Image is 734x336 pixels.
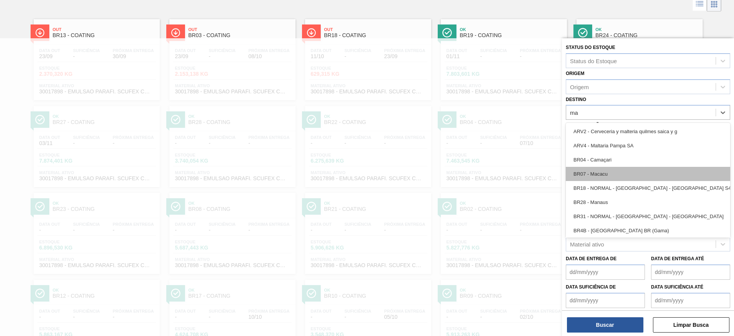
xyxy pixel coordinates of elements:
[566,223,730,238] div: BR4B - [GEOGRAPHIC_DATA] BR (Gama)
[442,28,452,38] img: Ícone
[164,13,299,100] a: ÍconeOutBR03 - COATINGData out23/09Suficiência-Próxima Entrega08/10Estoque2.153,138 KGMaterial at...
[35,28,45,38] img: Ícone
[651,293,730,308] input: dd/mm/yyyy
[566,167,730,181] div: BR07 - Macacu
[566,264,645,280] input: dd/mm/yyyy
[307,28,316,38] img: Ícone
[566,122,603,128] label: Coordenação
[651,284,703,290] label: Data suficiência até
[53,33,156,38] span: BR13 - COATING
[566,153,730,167] div: BR04 - Camaçari
[651,256,704,261] label: Data de Entrega até
[566,97,586,102] label: Destino
[566,209,730,223] div: BR31 - NORMAL - [GEOGRAPHIC_DATA] - [GEOGRAPHIC_DATA]
[566,284,616,290] label: Data suficiência de
[566,181,730,195] div: BR18 - NORMAL - [GEOGRAPHIC_DATA] - [GEOGRAPHIC_DATA] S4
[566,45,615,50] label: Status do Estoque
[596,27,699,32] span: Ok
[566,293,645,308] input: dd/mm/yyyy
[460,33,563,38] span: BR19 - COATING
[324,33,427,38] span: BR18 - COATING
[596,33,699,38] span: BR24 - COATING
[435,13,571,100] a: ÍconeOkBR19 - COATINGData out01/11Suficiência-Próxima Entrega-Estoque7.803,601 KGMaterial ativo30...
[570,57,617,64] div: Status do Estoque
[299,13,435,100] a: ÍconeOutBR18 - COATINGData out11/10Suficiência-Próxima Entrega23/09Estoque629,315 KGMaterial ativ...
[651,264,730,280] input: dd/mm/yyyy
[566,139,730,153] div: ARV4 - Maltaria Pampa SA
[571,13,706,100] a: ÍconeOkBR24 - COATINGData out03/11Suficiência-Próxima Entrega-Estoque6.987,336 KGMaterial ativo30...
[28,13,164,100] a: ÍconeOutBR13 - COATINGData out23/09Suficiência-Próxima Entrega30/09Estoque2.370,320 KGMaterial at...
[566,71,585,76] label: Origem
[566,124,730,139] div: ARV2 - Cerveceria y malteria quilmes saica y g
[570,83,589,90] div: Origem
[171,28,180,38] img: Ícone
[188,33,292,38] span: BR03 - COATING
[324,27,427,32] span: Out
[188,27,292,32] span: Out
[578,28,588,38] img: Ícone
[570,241,604,248] div: Material ativo
[566,195,730,209] div: BR28 - Manaus
[53,27,156,32] span: Out
[566,256,617,261] label: Data de Entrega de
[460,27,563,32] span: Ok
